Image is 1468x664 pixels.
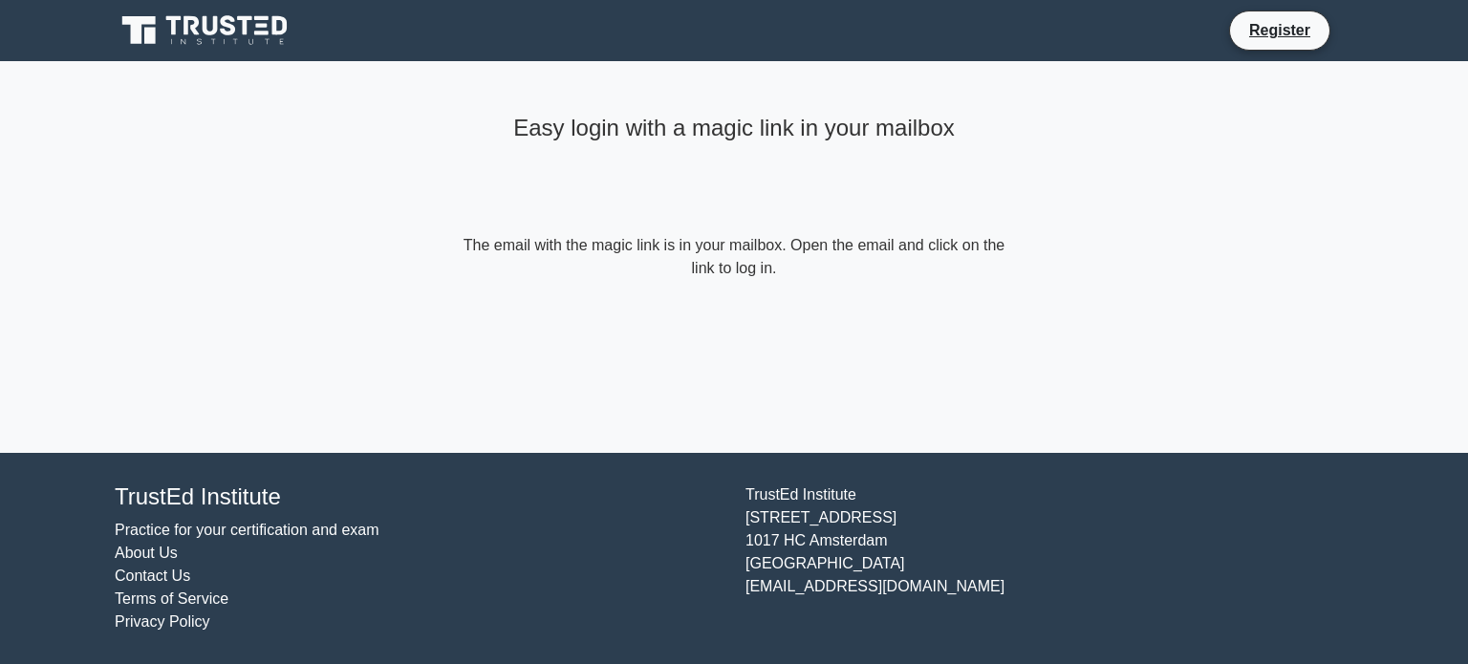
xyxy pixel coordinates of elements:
a: Privacy Policy [115,613,210,630]
a: Register [1238,18,1322,42]
h4: TrustEd Institute [115,483,723,511]
form: The email with the magic link is in your mailbox. Open the email and click on the link to log in. [459,234,1009,280]
h4: Easy login with a magic link in your mailbox [459,115,1009,142]
div: TrustEd Institute [STREET_ADDRESS] 1017 HC Amsterdam [GEOGRAPHIC_DATA] [EMAIL_ADDRESS][DOMAIN_NAME] [734,483,1365,633]
a: About Us [115,545,178,561]
a: Contact Us [115,568,190,584]
a: Terms of Service [115,590,228,607]
a: Practice for your certification and exam [115,522,379,538]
